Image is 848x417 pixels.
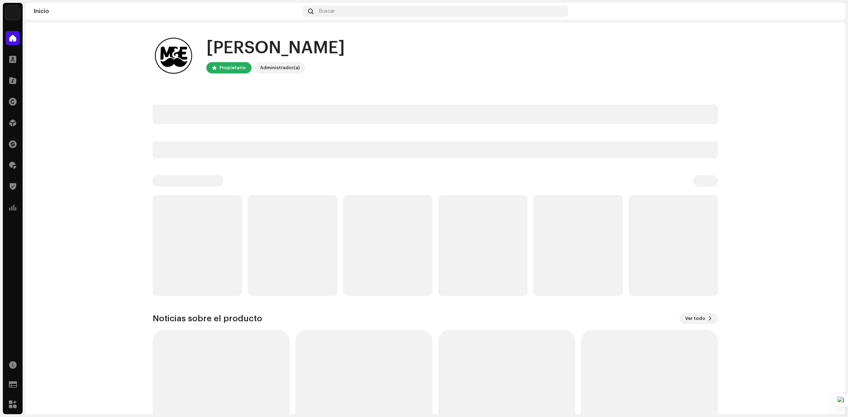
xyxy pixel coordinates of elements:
img: c904f273-36fb-4b92-97b0-1c77b616e906 [825,6,837,17]
img: c904f273-36fb-4b92-97b0-1c77b616e906 [153,34,195,76]
span: Buscar [319,8,335,14]
button: Ver todo [679,313,718,324]
span: Ver todo [685,311,705,326]
img: 78f3867b-a9d0-4b96-9959-d5e4a689f6cf [6,6,20,20]
div: Administrador(a) [260,64,300,72]
div: [PERSON_NAME] [206,37,345,59]
h3: Noticias sobre el producto [153,313,262,324]
div: Propietario [219,64,246,72]
div: Inicio [34,8,300,14]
